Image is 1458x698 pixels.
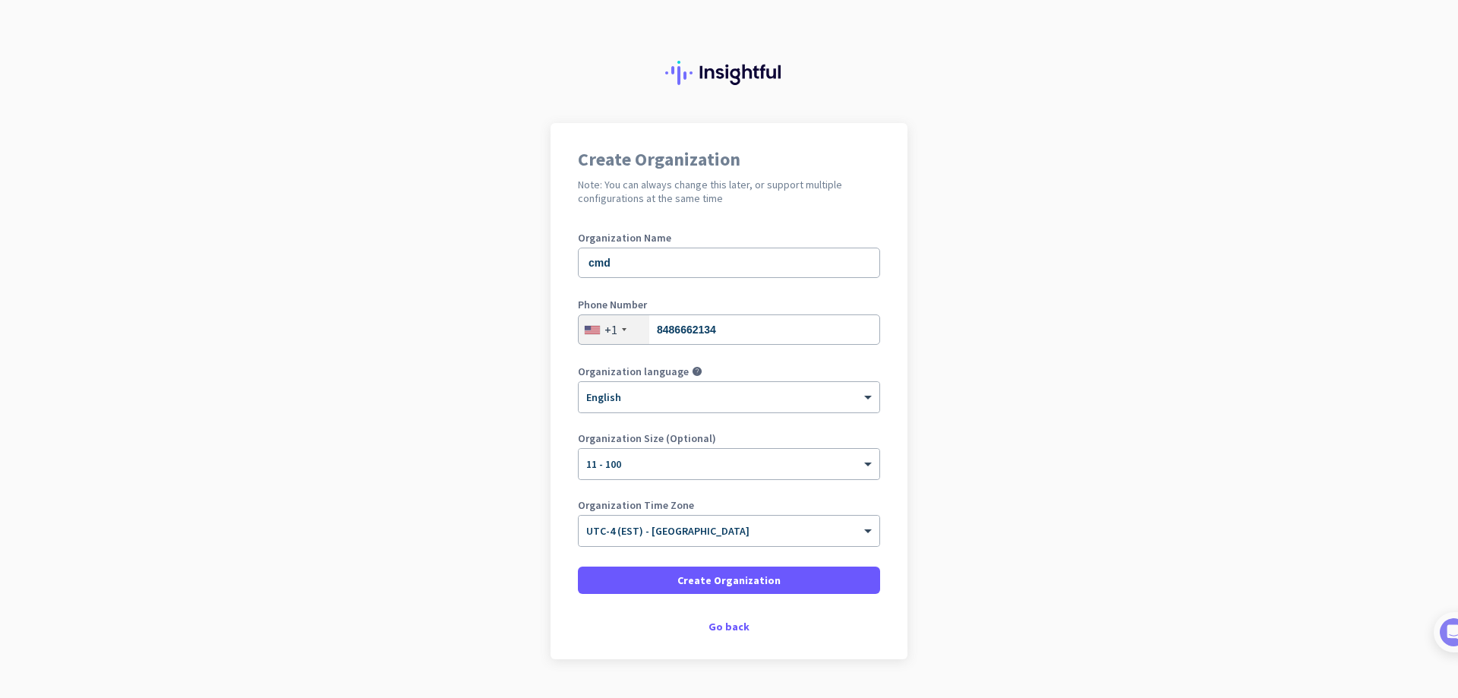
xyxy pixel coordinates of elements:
[578,314,880,345] input: 201-555-0123
[578,178,880,205] h2: Note: You can always change this later, or support multiple configurations at the same time
[692,366,702,377] i: help
[578,150,880,169] h1: Create Organization
[578,366,689,377] label: Organization language
[578,433,880,444] label: Organization Size (Optional)
[578,500,880,510] label: Organization Time Zone
[665,61,793,85] img: Insightful
[604,322,617,337] div: +1
[578,299,880,310] label: Phone Number
[677,573,781,588] span: Create Organization
[578,621,880,632] div: Go back
[578,567,880,594] button: Create Organization
[578,248,880,278] input: What is the name of your organization?
[578,232,880,243] label: Organization Name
